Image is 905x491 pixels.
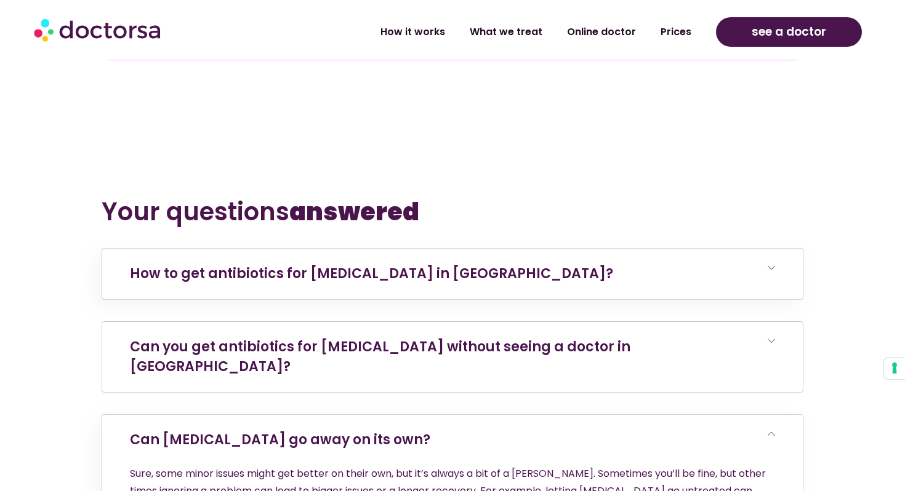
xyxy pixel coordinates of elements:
a: Can you get antibiotics for [MEDICAL_DATA] without seeing a doctor in [GEOGRAPHIC_DATA]? [130,337,630,376]
nav: Menu [239,18,704,46]
a: Prices [648,18,704,46]
b: answered [289,194,419,229]
a: What we treat [457,18,555,46]
h2: Your questions [102,197,803,226]
span: see a doctor [752,22,826,42]
a: How to get antibiotics for [MEDICAL_DATA] in [GEOGRAPHIC_DATA]? [130,264,613,283]
button: Your consent preferences for tracking technologies [884,358,905,379]
a: Online doctor [555,18,648,46]
h6: How to get antibiotics for [MEDICAL_DATA] in [GEOGRAPHIC_DATA]? [102,249,803,299]
h6: Can you get antibiotics for [MEDICAL_DATA] without seeing a doctor in [GEOGRAPHIC_DATA]? [102,322,803,392]
a: How it works [368,18,457,46]
a: Can [MEDICAL_DATA] go away on its own? [130,430,430,449]
a: see a doctor [716,17,862,47]
h6: Can [MEDICAL_DATA] go away on its own? [102,415,803,465]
